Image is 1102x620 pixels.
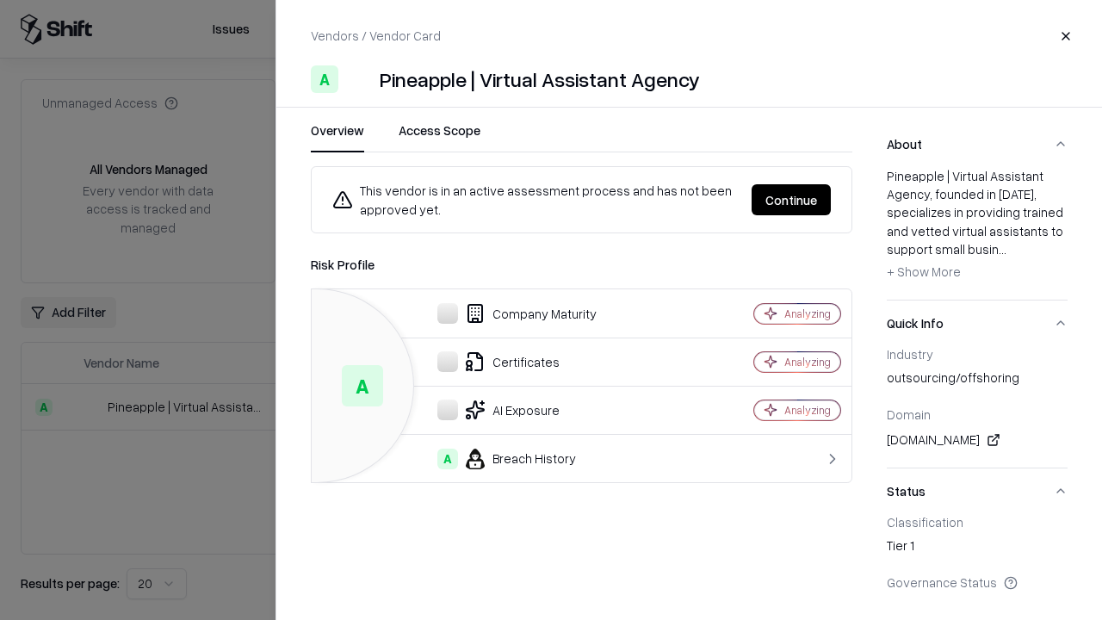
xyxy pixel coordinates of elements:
div: Analyzing [784,355,831,369]
button: Quick Info [887,301,1068,346]
img: Pineapple | Virtual Assistant Agency [345,65,373,93]
div: Industry [887,346,1068,362]
div: Company Maturity [325,303,694,324]
div: Breach History [325,449,694,469]
div: Governance Status [887,574,1068,590]
button: Continue [752,184,831,215]
div: About [887,167,1068,300]
div: AI Exposure [325,400,694,420]
button: Access Scope [399,121,480,152]
div: [DOMAIN_NAME] [887,430,1068,450]
div: Risk Profile [311,254,852,275]
div: Quick Info [887,346,1068,468]
button: About [887,121,1068,167]
span: ... [999,241,1006,257]
div: Classification [887,514,1068,530]
div: A [342,365,383,406]
button: Status [887,468,1068,514]
div: A [311,65,338,93]
span: + Show More [887,263,961,279]
div: This vendor is in an active assessment process and has not been approved yet. [332,181,738,219]
div: Analyzing [784,307,831,321]
div: Analyzing [784,403,831,418]
div: Domain [887,406,1068,422]
div: Certificates [325,351,694,372]
p: Vendors / Vendor Card [311,27,441,45]
div: outsourcing/offshoring [887,369,1068,393]
button: + Show More [887,258,961,286]
div: Pineapple | Virtual Assistant Agency, founded in [DATE], specializes in providing trained and vet... [887,167,1068,286]
button: Overview [311,121,364,152]
div: Tier 1 [887,536,1068,561]
div: Pineapple | Virtual Assistant Agency [380,65,700,93]
div: A [437,449,458,469]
